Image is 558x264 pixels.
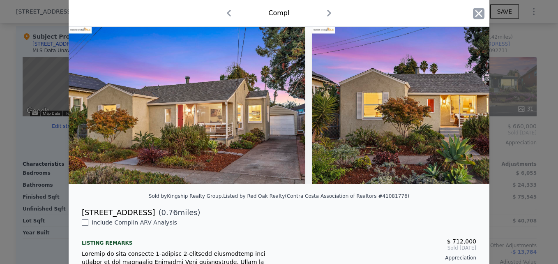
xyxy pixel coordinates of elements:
img: Property Img [312,26,524,184]
img: Property Img [69,26,305,184]
div: Comp I [268,8,289,18]
span: $ 712,000 [447,238,476,245]
span: Include Comp I in ARV Analysis [88,219,180,226]
span: ( miles) [155,207,200,218]
span: Sold [DATE] [286,245,476,251]
div: [STREET_ADDRESS] [82,207,155,218]
div: Sold by Kingship Realty Group . [149,193,223,199]
span: 0.76 [161,208,178,217]
div: Appreciation [286,255,476,261]
div: Listed by Red Oak Realty (Contra Costa Association of Realtors #41081776) [223,193,409,199]
div: Listing remarks [82,233,272,246]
